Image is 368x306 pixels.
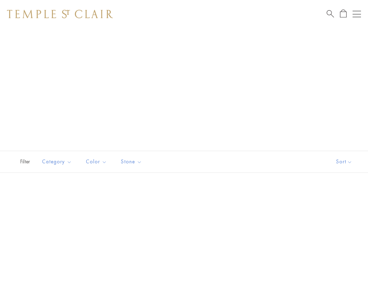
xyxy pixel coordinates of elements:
button: Open navigation [353,10,361,18]
span: Category [39,157,77,166]
span: Color [82,157,112,166]
button: Stone [116,154,147,170]
a: Search [327,9,334,18]
img: Temple St. Clair [7,10,113,18]
button: Color [81,154,112,170]
span: Stone [117,157,147,166]
a: Open Shopping Bag [340,9,347,18]
button: Show sort by [320,151,368,172]
button: Category [37,154,77,170]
